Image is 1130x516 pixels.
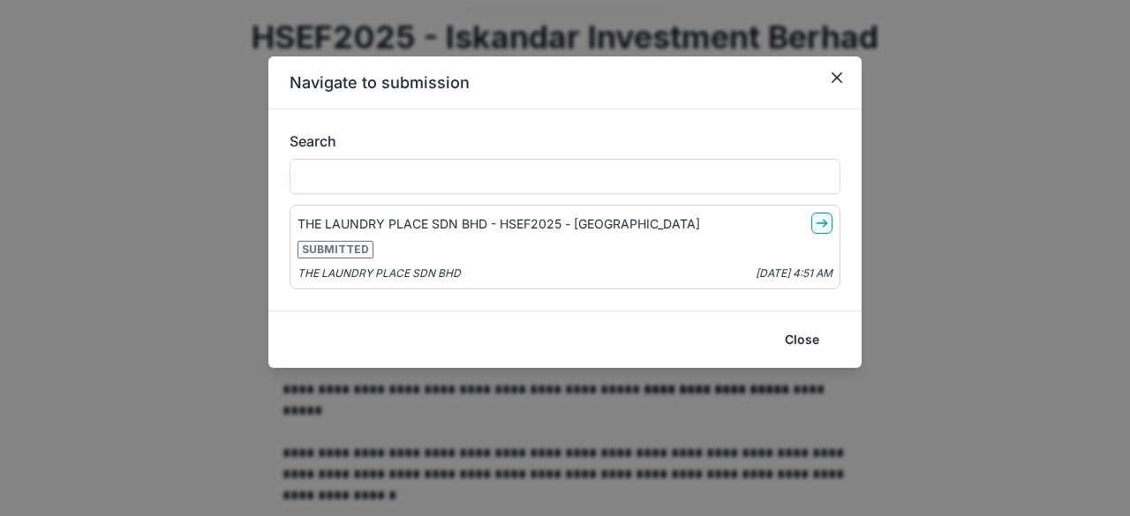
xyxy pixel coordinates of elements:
[268,56,862,109] header: Navigate to submission
[298,265,461,281] p: THE LAUNDRY PLACE SDN BHD
[823,64,851,92] button: Close
[298,241,373,258] span: SUBMITTED
[298,214,700,233] p: THE LAUNDRY PLACE SDN BHD - HSEF2025 - [GEOGRAPHIC_DATA]
[811,213,832,234] a: go-to
[756,265,832,281] p: [DATE] 4:51 AM
[290,131,830,152] label: Search
[774,325,830,354] button: Close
